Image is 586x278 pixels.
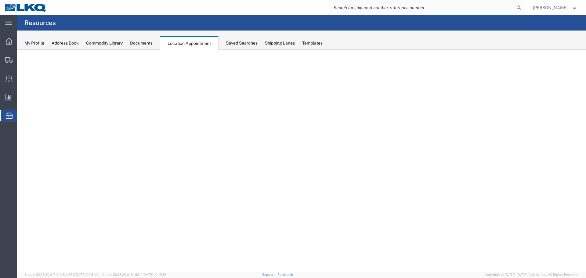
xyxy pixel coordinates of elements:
[302,40,323,46] div: Templates
[75,273,99,276] span: [DATE] 09:51:04
[485,272,579,277] span: Copyright © [DATE]-[DATE] Agistix Inc., All Rights Reserved
[52,40,79,46] div: Address Book
[143,273,166,276] span: [DATE] 10:16:38
[24,273,99,276] span: Server: 2025.20.0-710e05ee653
[86,40,123,46] div: Commodity Library
[265,40,295,46] div: Shipping Lanes
[24,40,44,46] div: My Profile
[130,40,153,46] div: Documents
[160,36,219,50] div: Location Appointment
[533,4,578,11] button: [PERSON_NAME]
[533,4,568,11] span: Lea Merryweather
[329,0,515,15] input: Search for shipment number, reference number
[4,3,47,12] img: logo
[277,273,293,276] a: Feedback
[102,273,166,276] span: Client: 2025.20.0-8b113f4
[226,40,258,46] div: Saved Searches
[262,273,277,276] a: Support
[24,15,56,31] h4: Resources
[17,50,586,272] iframe: FS Legacy Container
